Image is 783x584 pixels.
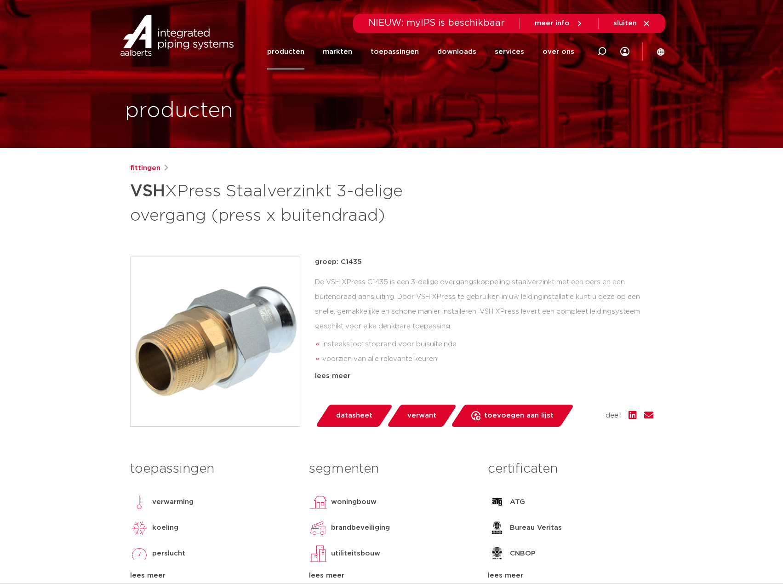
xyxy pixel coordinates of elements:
[322,352,653,366] li: voorzien van alle relevante keuren
[488,570,653,581] div: lees meer
[267,34,574,69] nav: Menu
[130,163,160,174] a: fittingen
[331,522,390,533] p: brandbeveiliging
[613,20,637,27] span: sluiten
[130,544,149,563] img: perslucht
[309,570,474,581] div: lees meer
[407,408,436,423] span: verwant
[488,493,506,511] img: ATG
[606,410,621,421] span: deel:
[152,522,178,533] p: koeling
[331,497,377,508] p: woningbouw
[322,337,653,352] li: insteekstop: stoprand voor buisuiteinde
[495,34,524,69] a: services
[152,497,194,508] p: verwarming
[131,257,300,426] img: Product Image for VSH XPress Staalverzinkt 3-delige overgang (press x buitendraad)
[323,34,352,69] a: markten
[309,493,327,511] img: woningbouw
[130,183,165,200] strong: VSH
[371,34,419,69] a: toepassingen
[315,405,393,427] a: datasheet
[315,275,653,367] div: De VSH XPress C1435 is een 3-delige overgangskoppeling staalverzinkt met een pers en een buitendr...
[510,497,525,508] p: ATG
[535,20,570,27] span: meer info
[309,460,474,478] h3: segmenten
[336,408,372,423] span: datasheet
[130,519,149,537] img: koeling
[152,548,185,559] p: perslucht
[309,519,327,537] img: brandbeveiliging
[130,493,149,511] img: verwarming
[437,34,476,69] a: downloads
[322,366,653,381] li: Leak Before Pressed-functie
[315,371,653,382] div: lees meer
[488,460,653,478] h3: certificaten
[309,544,327,563] img: utiliteitsbouw
[130,460,295,478] h3: toepassingen
[613,19,651,28] a: sluiten
[543,34,574,69] a: over ons
[386,405,457,427] a: verwant
[510,548,536,559] p: CNBOP
[130,570,295,581] div: lees meer
[331,548,380,559] p: utiliteitsbouw
[510,522,562,533] p: Bureau Veritas
[484,408,554,423] span: toevoegen aan lijst
[535,19,583,28] a: meer info
[267,34,304,69] a: producten
[315,257,653,268] p: groep: C1435
[488,519,506,537] img: Bureau Veritas
[125,96,233,126] h1: producten
[130,177,475,227] h1: XPress Staalverzinkt 3-delige overgang (press x buitendraad)
[488,544,506,563] img: CNBOP
[368,18,505,28] span: NIEUW: myIPS is beschikbaar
